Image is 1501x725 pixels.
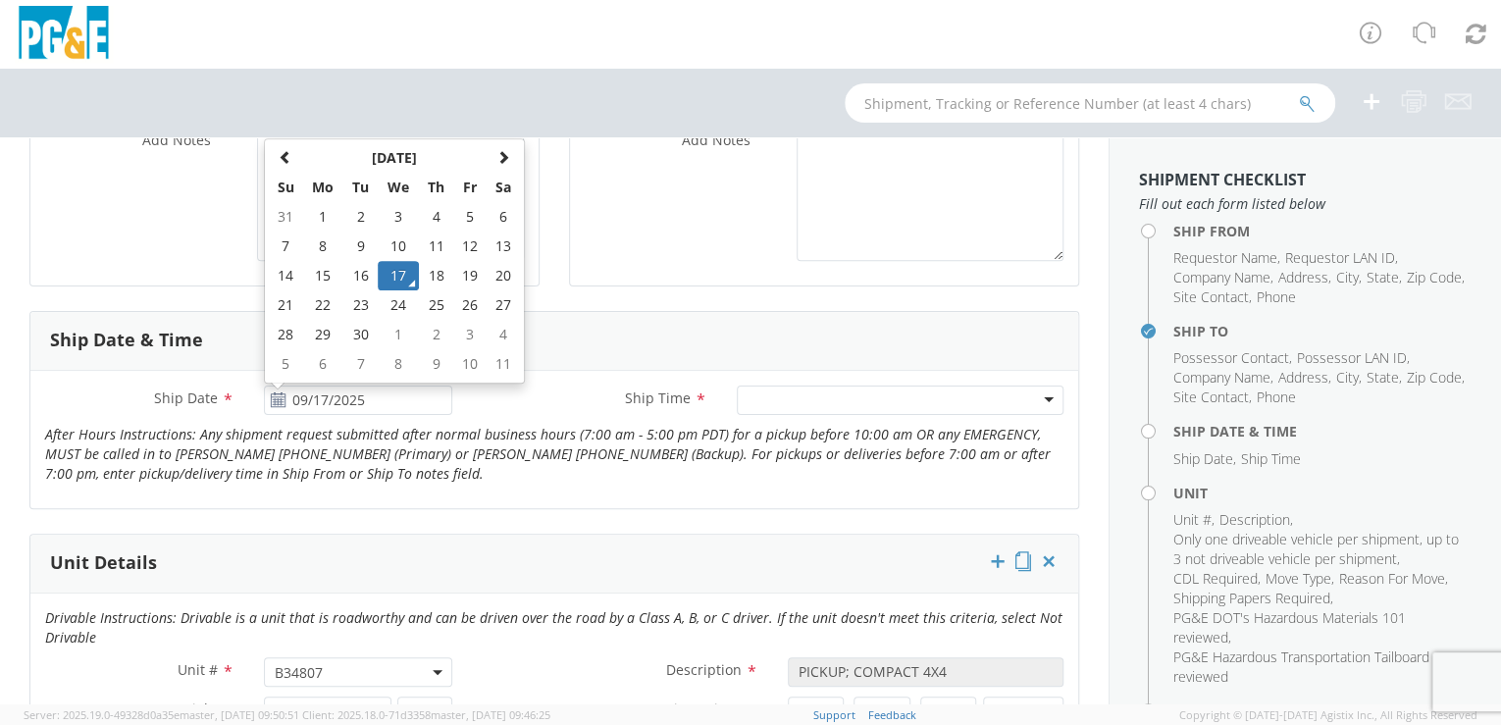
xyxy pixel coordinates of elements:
[1173,569,1261,589] li: ,
[1173,608,1467,647] li: ,
[1266,569,1334,589] li: ,
[453,349,487,379] td: 10
[682,130,750,149] span: Add Notes
[378,173,419,202] th: We
[453,261,487,290] td: 19
[419,261,453,290] td: 18
[269,173,303,202] th: Su
[269,261,303,290] td: 14
[1173,486,1472,500] h4: Unit
[1278,268,1331,287] li: ,
[419,290,453,320] td: 25
[419,173,453,202] th: Th
[142,130,211,149] span: Add Notes
[1173,348,1292,368] li: ,
[453,173,487,202] th: Fr
[453,232,487,261] td: 12
[343,320,378,349] td: 30
[302,261,343,290] td: 15
[1367,268,1399,286] span: State
[625,388,691,407] span: Ship Time
[302,290,343,320] td: 22
[419,320,453,349] td: 2
[1173,287,1252,307] li: ,
[1297,348,1410,368] li: ,
[302,320,343,349] td: 29
[378,202,419,232] td: 3
[269,202,303,232] td: 31
[1179,707,1477,723] span: Copyright © [DATE]-[DATE] Agistix Inc., All Rights Reserved
[419,202,453,232] td: 4
[343,202,378,232] td: 2
[302,349,343,379] td: 6
[431,707,550,722] span: master, [DATE] 09:46:25
[1241,449,1301,468] span: Ship Time
[1336,268,1362,287] li: ,
[487,349,520,379] td: 11
[24,707,299,722] span: Server: 2025.19.0-49328d0a35e
[1219,510,1290,529] span: Description
[1219,510,1293,530] li: ,
[1285,248,1395,267] span: Requestor LAN ID
[1173,510,1212,529] span: Unit #
[1173,608,1406,647] span: PG&E DOT's Hazardous Materials 101 reviewed
[1173,530,1459,568] span: Only one driveable vehicle per shipment, up to 3 not driveable vehicle per shipment
[343,349,378,379] td: 7
[1339,569,1448,589] li: ,
[666,660,742,679] span: Description
[1173,424,1472,439] h4: Ship Date & Time
[1407,268,1462,286] span: Zip Code
[496,150,510,164] span: Next Month
[269,320,303,349] td: 28
[1407,268,1465,287] li: ,
[1173,569,1258,588] span: CDL Required
[1173,647,1429,686] span: PG&E Hazardous Transportation Tailboard reviewed
[419,349,453,379] td: 9
[453,290,487,320] td: 26
[1285,248,1398,268] li: ,
[343,173,378,202] th: Tu
[1257,287,1296,306] span: Phone
[1336,268,1359,286] span: City
[487,290,520,320] td: 27
[1173,324,1472,338] h4: Ship To
[813,707,855,722] a: Support
[1173,510,1215,530] li: ,
[1173,388,1249,406] span: Site Contact
[302,202,343,232] td: 1
[487,232,520,261] td: 13
[1173,268,1273,287] li: ,
[487,320,520,349] td: 4
[868,707,916,722] a: Feedback
[453,320,487,349] td: 3
[1173,248,1277,267] span: Requestor Name
[1173,368,1273,388] li: ,
[279,150,292,164] span: Previous Month
[378,349,419,379] td: 8
[845,83,1335,123] input: Shipment, Tracking or Reference Number (at least 4 chars)
[1367,268,1402,287] li: ,
[343,290,378,320] td: 23
[1278,368,1328,387] span: Address
[1173,530,1467,569] li: ,
[15,6,113,64] img: pge-logo-06675f144f4cfa6a6814.png
[45,608,1062,647] i: Drivable Instructions: Drivable is a unit that is roadworthy and can be driven over the road by a...
[378,261,419,290] td: 17
[1173,388,1252,407] li: ,
[1297,348,1407,367] span: Possessor LAN ID
[1173,368,1270,387] span: Company Name
[154,388,218,407] span: Ship Date
[343,232,378,261] td: 9
[50,553,157,573] h3: Unit Details
[1278,368,1331,388] li: ,
[172,699,218,718] span: Weight
[1173,268,1270,286] span: Company Name
[1173,224,1472,238] h4: Ship From
[50,331,203,350] h3: Ship Date & Time
[1367,368,1402,388] li: ,
[1173,589,1330,607] span: Shipping Papers Required
[180,707,299,722] span: master, [DATE] 09:50:51
[269,290,303,320] td: 21
[1336,368,1359,387] span: City
[1278,268,1328,286] span: Address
